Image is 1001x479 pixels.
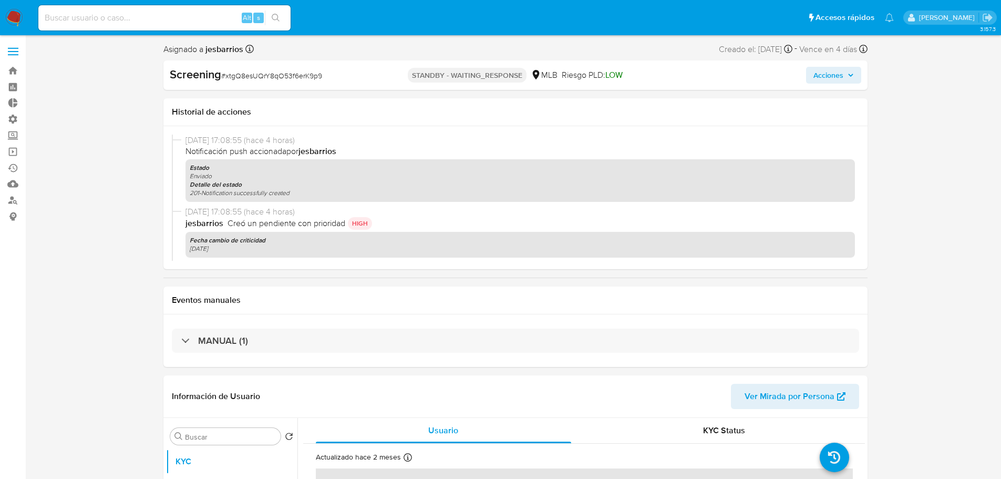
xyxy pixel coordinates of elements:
b: jesbarrios [298,145,336,157]
button: KYC [166,449,297,474]
div: MLB [531,69,558,81]
span: Notificación push accionada por [185,146,855,157]
button: Acciones [806,67,861,84]
h1: Información de Usuario [172,391,260,402]
span: - [794,42,797,56]
p: Actualizado hace 2 meses [316,452,401,462]
span: [DATE] 17:08:55 (hace 4 horas) [185,206,855,218]
p: STANDBY - WAITING_RESPONSE [408,68,527,83]
span: [DATE] 17:08:55 (hace 4 horas) [185,135,855,146]
h1: Historial de acciones [172,107,859,117]
h3: MANUAL (1) [198,335,248,346]
span: LOW [605,69,623,81]
b: jesbarrios [185,217,225,229]
b: Fecha cambio de criticidad [190,236,265,245]
span: Vence en 4 días [799,44,857,55]
span: Alt [243,13,251,23]
span: KYC Status [703,424,745,436]
button: search-icon [265,11,286,25]
button: Buscar [174,432,183,441]
p: nicolas.tyrkiel@mercadolibre.com [919,13,978,23]
span: Asignado a [163,44,243,55]
a: Notificaciones [885,13,894,22]
span: Creó un pendiente con prioridad [228,218,345,229]
i: 201-Notification successfully created [190,188,290,197]
button: Ver Mirada por Persona [731,384,859,409]
b: Detalle del estado [190,180,242,189]
input: Buscar [185,432,276,442]
span: Accesos rápidos [816,12,874,23]
i: Enviado [190,171,212,180]
span: Usuario [428,424,458,436]
span: # xtgQ8esUQrY8qO53f6erK9p9 [221,70,322,81]
b: jesbarrios [203,43,243,55]
input: Buscar usuario o caso... [38,11,291,25]
b: Screening [170,66,221,83]
span: Ver Mirada por Persona [745,384,834,409]
span: Acciones [813,67,843,84]
span: s [257,13,260,23]
b: Estado [190,163,209,172]
span: Riesgo PLD: [562,69,623,81]
div: MANUAL (1) [172,329,859,353]
div: Creado el: [DATE] [719,42,792,56]
p: HIGH [348,217,372,230]
a: Salir [982,12,993,23]
button: Volver al orden por defecto [285,432,293,444]
i: [DATE] [190,244,208,253]
h1: Eventos manuales [172,295,859,305]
